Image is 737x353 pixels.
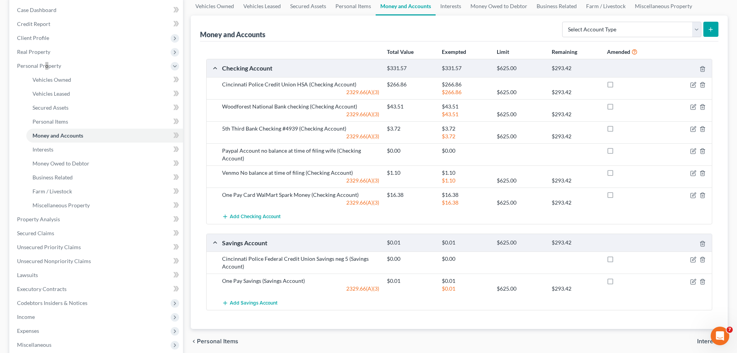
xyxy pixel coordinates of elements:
[438,110,493,118] div: $43.51
[727,327,733,333] span: 7
[218,125,383,133] div: 5th Third Bank Checking #4939 (Checking Account)
[32,174,73,181] span: Business Related
[218,147,383,162] div: Paypal Account no balance at time of filing wife (Checking Account)
[11,240,183,254] a: Unsecured Priority Claims
[11,17,183,31] a: Credit Report
[218,277,383,285] div: One Pay Savings (Savings Account)
[200,30,265,39] div: Money and Accounts
[17,258,91,264] span: Unsecured Nonpriority Claims
[548,177,603,184] div: $293.42
[218,255,383,270] div: Cincinnati Police Federal Credit Union Savings neg 5 (Savings Account)
[383,65,438,72] div: $331.57
[17,21,50,27] span: Credit Report
[218,169,383,177] div: Venmo No balance at time of filing (Checking Account)
[548,110,603,118] div: $293.42
[438,147,493,155] div: $0.00
[218,81,383,88] div: Cincinnati Police Credit Union HSA (Checking Account)
[218,191,383,199] div: One Pay Card WalMart Spark Money (Checking Account)
[548,133,603,140] div: $293.42
[17,216,60,222] span: Property Analysis
[218,239,383,247] div: Savings Account
[17,313,35,320] span: Income
[438,285,493,293] div: $0.01
[548,65,603,72] div: $293.42
[438,239,493,246] div: $0.01
[32,202,90,208] span: Miscellaneous Property
[438,191,493,199] div: $16.38
[197,338,238,344] span: Personal Items
[17,7,56,13] span: Case Dashboard
[218,110,383,118] div: 2329.66(A)(3)
[17,230,54,236] span: Secured Claims
[493,239,548,246] div: $625.00
[383,239,438,246] div: $0.01
[17,327,39,334] span: Expenses
[26,170,183,184] a: Business Related
[26,157,183,170] a: Money Owed to Debtor
[17,244,81,250] span: Unsecured Priority Claims
[493,88,548,96] div: $625.00
[17,62,61,69] span: Personal Property
[26,115,183,129] a: Personal Items
[442,48,466,55] strong: Exempted
[438,177,493,184] div: $1.10
[218,64,383,72] div: Checking Account
[17,300,87,306] span: Codebtors Insiders & Notices
[383,169,438,177] div: $1.10
[383,103,438,110] div: $43.51
[222,210,280,224] button: Add Checking Account
[26,87,183,101] a: Vehicles Leased
[191,338,238,344] button: chevron_left Personal Items
[383,125,438,133] div: $3.72
[383,277,438,285] div: $0.01
[26,129,183,143] a: Money and Accounts
[32,132,83,139] span: Money and Accounts
[26,143,183,157] a: Interests
[17,48,50,55] span: Real Property
[548,88,603,96] div: $293.42
[438,103,493,110] div: $43.51
[438,199,493,207] div: $16.38
[493,65,548,72] div: $625.00
[548,199,603,207] div: $293.42
[387,48,414,55] strong: Total Value
[32,118,68,125] span: Personal Items
[438,169,493,177] div: $1.10
[493,133,548,140] div: $625.00
[11,212,183,226] a: Property Analysis
[438,81,493,88] div: $266.86
[11,282,183,296] a: Executory Contracts
[438,133,493,140] div: $3.72
[26,184,183,198] a: Farm / Livestock
[32,146,53,153] span: Interests
[26,101,183,115] a: Secured Assets
[383,255,438,263] div: $0.00
[32,76,71,83] span: Vehicles Owned
[438,255,493,263] div: $0.00
[383,81,438,88] div: $266.86
[697,338,722,344] span: Interests
[32,90,70,97] span: Vehicles Leased
[230,300,277,306] span: Add Savings Account
[383,147,438,155] div: $0.00
[17,272,38,278] span: Lawsuits
[552,48,577,55] strong: Remaining
[218,133,383,140] div: 2329.66(A)(3)
[11,268,183,282] a: Lawsuits
[26,73,183,87] a: Vehicles Owned
[11,3,183,17] a: Case Dashboard
[497,48,509,55] strong: Limit
[438,88,493,96] div: $266.86
[438,65,493,72] div: $331.57
[438,277,493,285] div: $0.01
[493,285,548,293] div: $625.00
[32,160,89,167] span: Money Owed to Debtor
[548,285,603,293] div: $293.42
[222,296,277,310] button: Add Savings Account
[218,88,383,96] div: 2329.66(A)(3)
[218,199,383,207] div: 2329.66(A)(3)
[218,285,383,293] div: 2329.66(A)(3)
[32,188,72,195] span: Farm / Livestock
[548,239,603,246] div: $293.42
[383,191,438,199] div: $16.38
